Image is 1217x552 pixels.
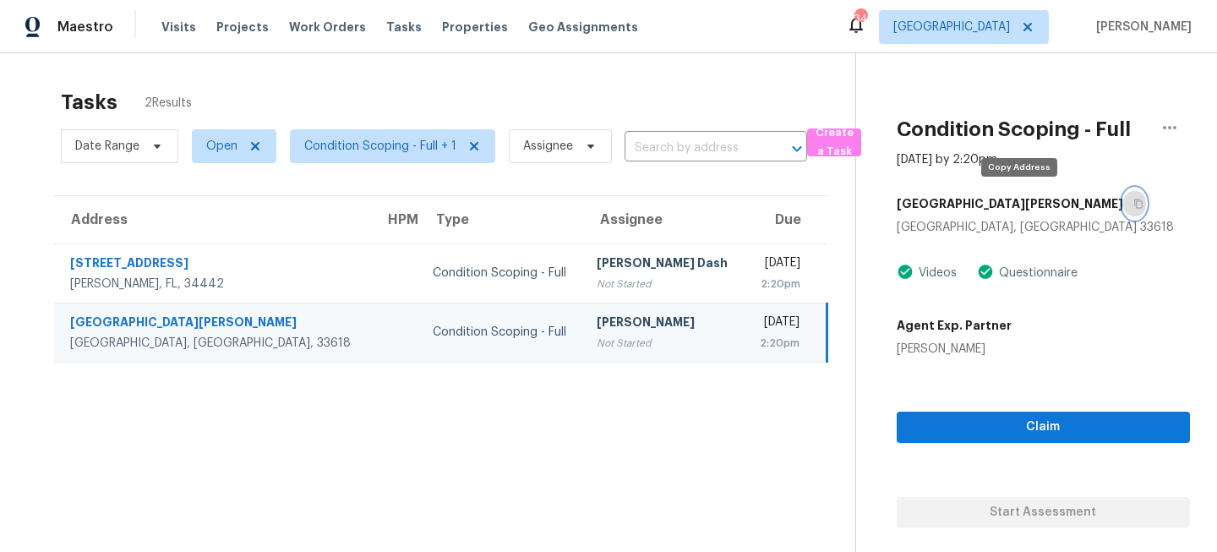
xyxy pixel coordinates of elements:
[70,335,357,352] div: [GEOGRAPHIC_DATA], [GEOGRAPHIC_DATA], 33618
[304,138,456,155] span: Condition Scoping - Full + 1
[854,10,866,27] div: 34
[785,137,809,161] button: Open
[145,95,192,112] span: 2 Results
[433,324,570,341] div: Condition Scoping - Full
[977,263,994,281] img: Artifact Present Icon
[371,196,419,243] th: HPM
[758,254,801,276] div: [DATE]
[897,121,1131,138] h2: Condition Scoping - Full
[597,314,731,335] div: [PERSON_NAME]
[206,138,237,155] span: Open
[597,276,731,292] div: Not Started
[910,417,1176,438] span: Claim
[57,19,113,36] span: Maestro
[758,276,801,292] div: 2:20pm
[70,276,357,292] div: [PERSON_NAME], FL, 34442
[70,254,357,276] div: [STREET_ADDRESS]
[1089,19,1192,36] span: [PERSON_NAME]
[70,314,357,335] div: [GEOGRAPHIC_DATA][PERSON_NAME]
[161,19,196,36] span: Visits
[419,196,583,243] th: Type
[745,196,827,243] th: Due
[442,19,508,36] span: Properties
[897,151,997,168] div: [DATE] by 2:20pm
[807,128,861,156] button: Create a Task
[289,19,366,36] span: Work Orders
[61,94,117,111] h2: Tasks
[597,254,731,276] div: [PERSON_NAME] Dash
[893,19,1010,36] span: [GEOGRAPHIC_DATA]
[914,265,957,281] div: Videos
[386,21,422,33] span: Tasks
[897,195,1123,212] h5: [GEOGRAPHIC_DATA][PERSON_NAME]
[433,265,570,281] div: Condition Scoping - Full
[994,265,1078,281] div: Questionnaire
[758,314,800,335] div: [DATE]
[528,19,638,36] span: Geo Assignments
[897,263,914,281] img: Artifact Present Icon
[583,196,745,243] th: Assignee
[897,412,1190,443] button: Claim
[897,219,1190,236] div: [GEOGRAPHIC_DATA], [GEOGRAPHIC_DATA] 33618
[54,196,371,243] th: Address
[625,135,760,161] input: Search by address
[75,138,139,155] span: Date Range
[897,341,1012,358] div: [PERSON_NAME]
[758,335,800,352] div: 2:20pm
[597,335,731,352] div: Not Started
[897,317,1012,334] h5: Agent Exp. Partner
[816,123,853,162] span: Create a Task
[523,138,573,155] span: Assignee
[216,19,269,36] span: Projects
